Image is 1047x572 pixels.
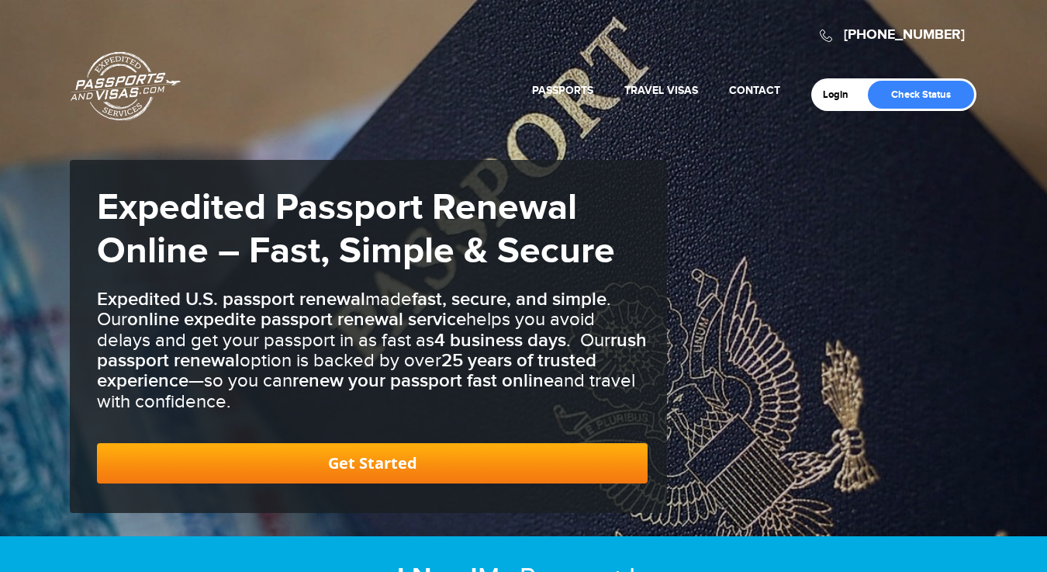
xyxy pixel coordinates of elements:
h3: made . Our helps you avoid delays and get your passport in as fast as . Our option is backed by o... [97,289,648,412]
a: Passports & [DOMAIN_NAME] [71,51,181,121]
b: fast, secure, and simple [412,288,606,310]
b: rush passport renewal [97,329,647,372]
a: Get Started [97,443,648,484]
b: online expedite passport renewal service [127,308,466,331]
b: renew your passport fast online [292,369,554,392]
a: Passports [532,84,593,97]
b: 25 years of trusted experience [97,349,596,392]
a: Login [823,88,859,101]
a: Travel Visas [624,84,698,97]
a: [PHONE_NUMBER] [844,26,965,43]
a: Check Status [868,81,974,109]
a: Contact [729,84,780,97]
b: 4 business days [434,329,566,352]
b: Expedited U.S. passport renewal [97,288,365,310]
strong: Expedited Passport Renewal Online – Fast, Simple & Secure [97,185,615,274]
